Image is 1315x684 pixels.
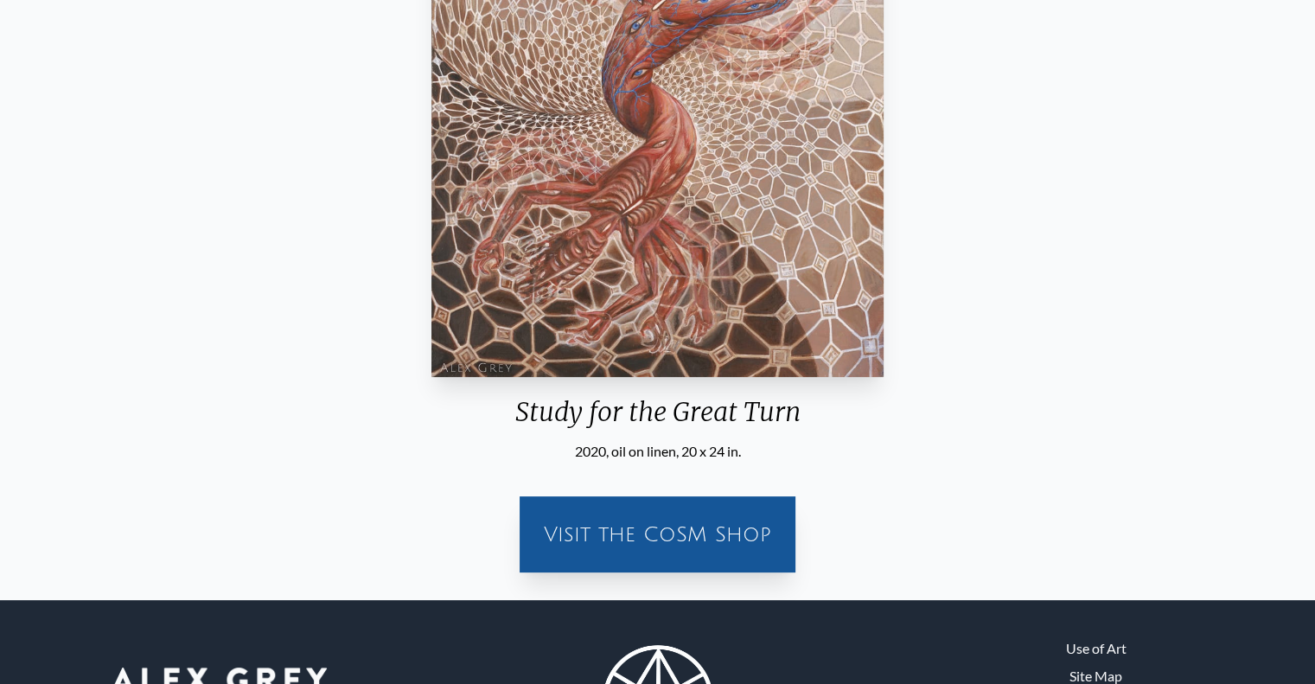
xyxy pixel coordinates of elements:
[1066,638,1127,659] a: Use of Art
[530,507,785,562] a: Visit the CoSM Shop
[425,441,890,462] div: 2020, oil on linen, 20 x 24 in.
[425,396,890,441] div: Study for the Great Turn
